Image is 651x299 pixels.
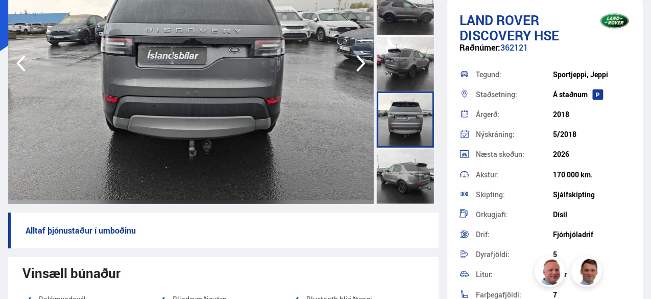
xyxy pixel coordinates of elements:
div: 362121 [460,43,631,63]
div: Nýskráning: [476,131,553,138]
div: Næsta skoðun: [476,151,553,158]
p: Alltaf þjónustaður í umboðinu [8,213,439,248]
div: Dyrafjöldi: [476,251,553,258]
div: Litur: [476,271,553,278]
button: Opna LiveChat spjallviðmót [8,4,39,35]
div: Orkugjafi: [476,211,553,218]
div: 5 [553,250,631,259]
div: Drif: [476,231,553,238]
div: 2018 [553,110,631,119]
div: Skipting: [476,191,553,198]
img: siFngHWaQ9KaOqBr.png [536,258,567,288]
div: Akstur: [476,171,553,178]
span: Raðnúmer: [460,42,500,53]
span: Land Rover [460,11,539,29]
div: Á staðnum [553,90,631,99]
div: Fjórhjóladrif [553,231,631,239]
div: 2026 [553,150,631,158]
div: Vinsæll búnaður [22,265,424,281]
div: 5/2018 [553,130,631,139]
div: Árgerð: [476,111,553,118]
div: 7 [553,291,631,299]
div: 170 000 km. [553,171,631,179]
div: Sjálfskipting [553,191,631,199]
div: Farþegafjöldi: [476,291,553,298]
span: Discovery HSE [460,26,559,44]
div: Dísil [553,211,631,219]
div: Tegund: [476,71,553,78]
img: brand logo [594,5,635,37]
div: Staðsetning: [476,91,553,98]
img: FbJEzSuNWCJXmdc-.webp [573,258,604,288]
div: Sportjeppi, Jeppi [553,71,631,79]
